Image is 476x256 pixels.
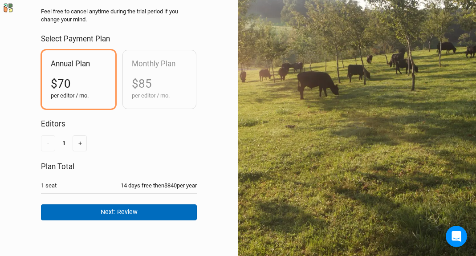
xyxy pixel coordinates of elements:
h2: Editors [41,119,197,128]
button: Next: Review [41,204,197,220]
h2: Select Payment Plan [41,34,197,43]
div: Monthly Plan$85per editor / mo. [123,50,196,109]
h2: Annual Plan [51,59,106,68]
div: Annual Plan$70per editor / mo. [42,50,115,109]
div: per editor / mo. [51,92,106,100]
div: per editor / mo. [132,92,187,100]
button: + [73,135,87,151]
iframe: Intercom live chat [446,226,467,247]
button: - [41,135,55,151]
h2: Plan Total [41,162,197,171]
div: 1 [62,139,65,147]
span: $70 [51,77,71,90]
div: Feel free to cancel anytime during the trial period if you change your mind. [41,8,197,24]
div: 14 days free then $840 per year [121,182,197,190]
div: 1 seat [41,182,57,190]
h2: Monthly Plan [132,59,187,68]
span: $85 [132,77,152,90]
